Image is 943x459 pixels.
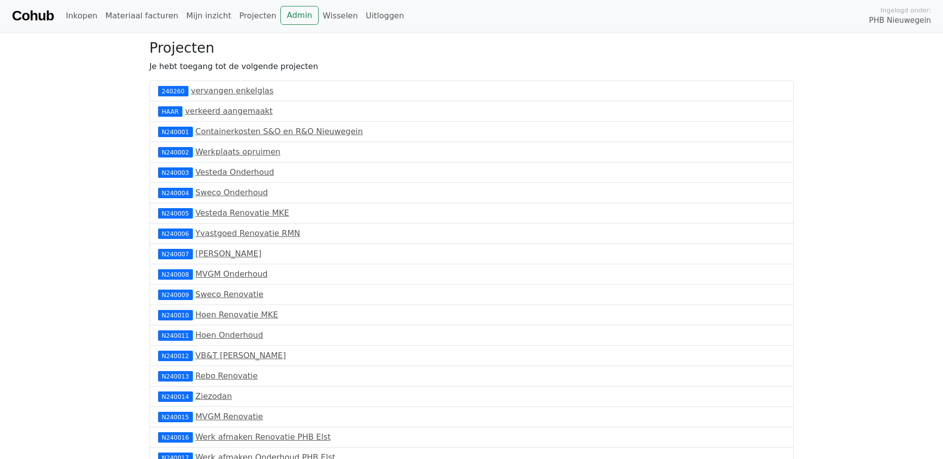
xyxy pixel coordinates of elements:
[158,106,183,116] div: HAAR
[362,6,408,26] a: Uitloggen
[195,188,268,197] a: Sweco Onderhoud
[235,6,280,26] a: Projecten
[158,371,193,381] div: N240013
[158,208,193,218] div: N240005
[158,412,193,422] div: N240015
[158,127,193,137] div: N240001
[195,127,363,136] a: Containerkosten S&O en R&O Nieuwegein
[195,167,274,177] a: Vesteda Onderhoud
[195,249,261,258] a: [PERSON_NAME]
[158,249,193,259] div: N240007
[195,269,267,279] a: MVGM Onderhoud
[195,229,300,238] a: Yvastgoed Renovatie RMN
[195,391,232,401] a: Ziezodan
[150,61,794,73] p: Je hebt toegang tot de volgende projecten
[195,290,263,299] a: Sweco Renovatie
[158,269,193,279] div: N240008
[12,4,54,28] a: Cohub
[195,147,280,156] a: Werkplaats opruimen
[195,310,278,319] a: Hoen Renovatie MKE
[195,351,286,360] a: VB&T [PERSON_NAME]
[158,229,193,238] div: N240006
[158,147,193,157] div: N240002
[319,6,362,26] a: Wisselen
[158,330,193,340] div: N240011
[869,15,931,26] span: PHB Nieuwegein
[158,432,193,442] div: N240016
[150,40,794,57] h3: Projecten
[158,86,188,96] div: 240260
[185,106,272,116] a: verkeerd aangemaakt
[195,412,263,421] a: MVGM Renovatie
[182,6,236,26] a: Mijn inzicht
[158,310,193,320] div: N240010
[101,6,182,26] a: Materiaal facturen
[158,188,193,198] div: N240004
[191,86,273,95] a: vervangen enkelglas
[62,6,101,26] a: Inkopen
[158,290,193,300] div: N240009
[158,351,193,361] div: N240012
[195,208,289,218] a: Vesteda Renovatie MKE
[195,432,331,442] a: Werk afmaken Renovatie PHB Elst
[280,6,319,25] a: Admin
[158,167,193,177] div: N240003
[158,391,193,401] div: N240014
[195,371,257,381] a: Rebo Renovatie
[880,5,931,15] span: Ingelogd onder:
[195,330,263,340] a: Hoen Onderhoud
